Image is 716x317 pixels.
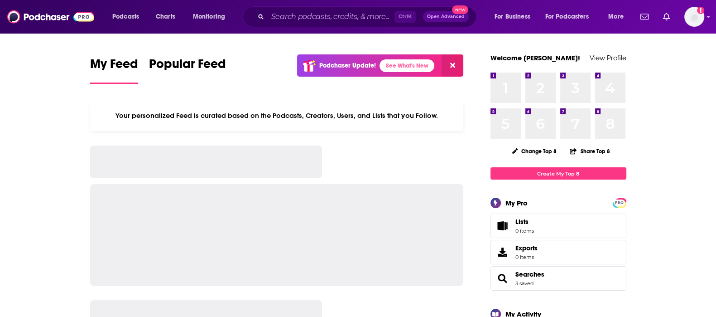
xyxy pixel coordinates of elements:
span: Ctrl K [394,11,416,23]
div: Search podcasts, credits, & more... [251,6,485,27]
span: Exports [515,244,538,252]
span: 0 items [515,254,538,260]
span: 0 items [515,228,534,234]
a: Lists [490,214,626,238]
a: Charts [150,10,181,24]
a: 3 saved [515,280,533,287]
a: Create My Top 8 [490,167,626,180]
span: More [608,10,624,23]
a: Exports [490,240,626,264]
button: open menu [106,10,151,24]
a: Show notifications dropdown [637,9,652,24]
p: Podchaser Update! [319,62,376,69]
a: Welcome [PERSON_NAME]! [490,54,580,62]
button: open menu [187,10,237,24]
a: PRO [614,199,625,206]
a: View Profile [590,54,626,62]
button: open menu [602,10,635,24]
span: My Feed [90,56,138,77]
div: Your personalized Feed is curated based on the Podcasts, Creators, Users, and Lists that you Follow. [90,100,464,131]
span: Logged in as nicole.koremenos [684,7,704,27]
span: Lists [494,219,512,232]
img: Podchaser - Follow, Share and Rate Podcasts [7,8,94,25]
a: Searches [494,272,512,285]
span: Lists [515,218,534,226]
span: Lists [515,218,529,226]
span: Popular Feed [149,56,226,77]
span: Exports [494,246,512,258]
span: Podcasts [112,10,139,23]
span: Monitoring [193,10,225,23]
button: Change Top 8 [506,146,562,157]
span: Charts [156,10,175,23]
span: New [452,5,468,14]
input: Search podcasts, credits, & more... [268,10,394,24]
span: Searches [490,266,626,291]
span: For Podcasters [545,10,589,23]
img: User Profile [684,7,704,27]
button: open menu [539,10,602,24]
span: For Business [495,10,530,23]
a: See What's New [380,59,434,72]
svg: Add a profile image [697,7,704,14]
a: Show notifications dropdown [659,9,673,24]
a: Popular Feed [149,56,226,84]
button: Show profile menu [684,7,704,27]
button: Share Top 8 [569,142,610,160]
a: Searches [515,270,544,278]
span: Open Advanced [427,15,465,19]
button: open menu [488,10,542,24]
div: My Pro [505,199,528,207]
button: Open AdvancedNew [423,11,469,22]
a: My Feed [90,56,138,84]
